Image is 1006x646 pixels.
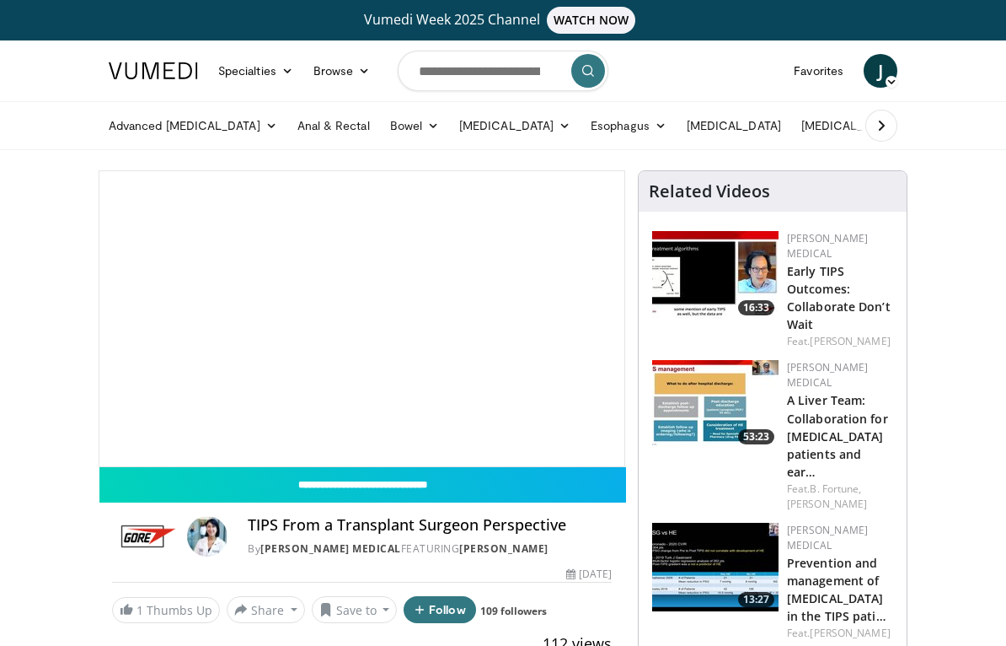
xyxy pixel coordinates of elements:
a: [PERSON_NAME] Medical [787,360,868,390]
a: [MEDICAL_DATA] [677,109,791,143]
a: 53:23 [652,360,779,449]
img: a0987f6a-beed-4d02-810c-72ec33704b96.150x105_q85_crop-smart_upscale.jpg [652,523,779,611]
h4: Related Videos [649,181,770,202]
a: Bowel [380,109,449,143]
video-js: Video Player [99,171,624,466]
img: 4f3888fc-aa63-4a87-805d-f18e233e5e49.150x105_q85_crop-smart_upscale.jpg [652,231,779,320]
a: J [864,54,897,88]
span: 1 [136,602,143,618]
span: 16:33 [738,300,774,315]
img: 09101dbb-6c2e-43c2-a72b-8103a1c18b66.150x105_q85_crop-smart_upscale.jpg [652,360,779,449]
div: Feat. [787,626,893,641]
input: Search topics, interventions [398,51,608,91]
a: Anal & Rectal [287,109,380,143]
a: B. Fortune, [810,482,861,496]
a: [PERSON_NAME] Medical [787,231,868,261]
a: [PERSON_NAME] Medical [787,523,868,552]
button: Share [227,596,305,623]
div: Feat. [787,334,893,349]
span: 13:27 [738,592,774,607]
a: Esophagus [581,109,677,143]
a: Advanced [MEDICAL_DATA] [99,109,287,143]
img: Gore Medical [112,516,180,557]
a: Prevention and management of [MEDICAL_DATA] in the TIPS pati… [787,555,886,624]
a: Specialties [208,54,303,88]
img: VuMedi Logo [109,62,198,79]
a: Favorites [784,54,853,88]
div: [DATE] [566,567,612,582]
a: 13:27 [652,523,779,611]
a: Browse [303,54,381,88]
h4: TIPS From a Transplant Surgeon Perspective [248,516,612,535]
a: 1 Thumbs Up [112,597,220,623]
span: WATCH NOW [547,7,636,34]
a: [PERSON_NAME] [787,497,867,511]
button: Follow [404,596,476,623]
a: A Liver Team: Collaboration for [MEDICAL_DATA] patients and ear… [787,392,888,479]
a: 109 followers [480,604,547,618]
button: Save to [312,596,398,623]
span: 53:23 [738,429,774,444]
a: 16:33 [652,231,779,320]
a: [MEDICAL_DATA] [791,109,923,143]
a: Vumedi Week 2025 ChannelWATCH NOW [99,7,907,34]
a: [PERSON_NAME] [810,334,890,348]
a: [MEDICAL_DATA] [449,109,581,143]
div: Feat. [787,482,893,512]
a: [PERSON_NAME] [459,541,548,556]
a: [PERSON_NAME] Medical [260,541,401,556]
a: [PERSON_NAME] [810,626,890,640]
a: Early TIPS Outcomes: Collaborate Don’t Wait [787,263,891,332]
div: By FEATURING [248,541,612,557]
img: Avatar [187,516,227,557]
